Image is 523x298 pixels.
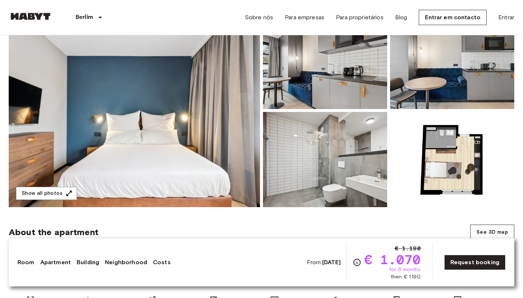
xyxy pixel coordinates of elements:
a: Entrar em contacto [419,10,487,25]
a: Entrar [498,13,514,22]
img: Habyt [9,13,52,20]
span: for 6 months [389,266,421,273]
img: Picture of unit DE-01-480-215-01 [263,14,387,109]
img: Picture of unit DE-01-480-215-01 [390,14,514,109]
svg: Check cost overview for full price breakdown. Please note that discounts apply to new joiners onl... [353,258,361,267]
a: Room [17,258,35,267]
img: Picture of unit DE-01-480-215-01 [390,112,514,207]
span: then € 1.190 [391,273,421,281]
b: [DATE] [322,259,341,266]
a: Blog [395,13,408,22]
a: Sobre nós [245,13,273,22]
a: Para proprietários [336,13,384,22]
span: About the apartment [9,227,98,238]
button: Show all photos [16,187,77,200]
a: Para empresas [285,13,324,22]
img: Picture of unit DE-01-480-215-01 [263,112,387,207]
span: From: [307,258,341,266]
a: Neighborhood [105,258,147,267]
a: Request booking [444,255,506,270]
a: Building [77,258,99,267]
a: Costs [153,258,171,267]
span: € 1.190 [395,244,421,253]
span: € 1.070 [364,253,421,266]
p: Berlim [76,13,93,22]
button: See 3D map [470,225,514,240]
img: Marketing picture of unit DE-01-480-215-01 [9,14,260,207]
a: Apartment [40,258,71,267]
